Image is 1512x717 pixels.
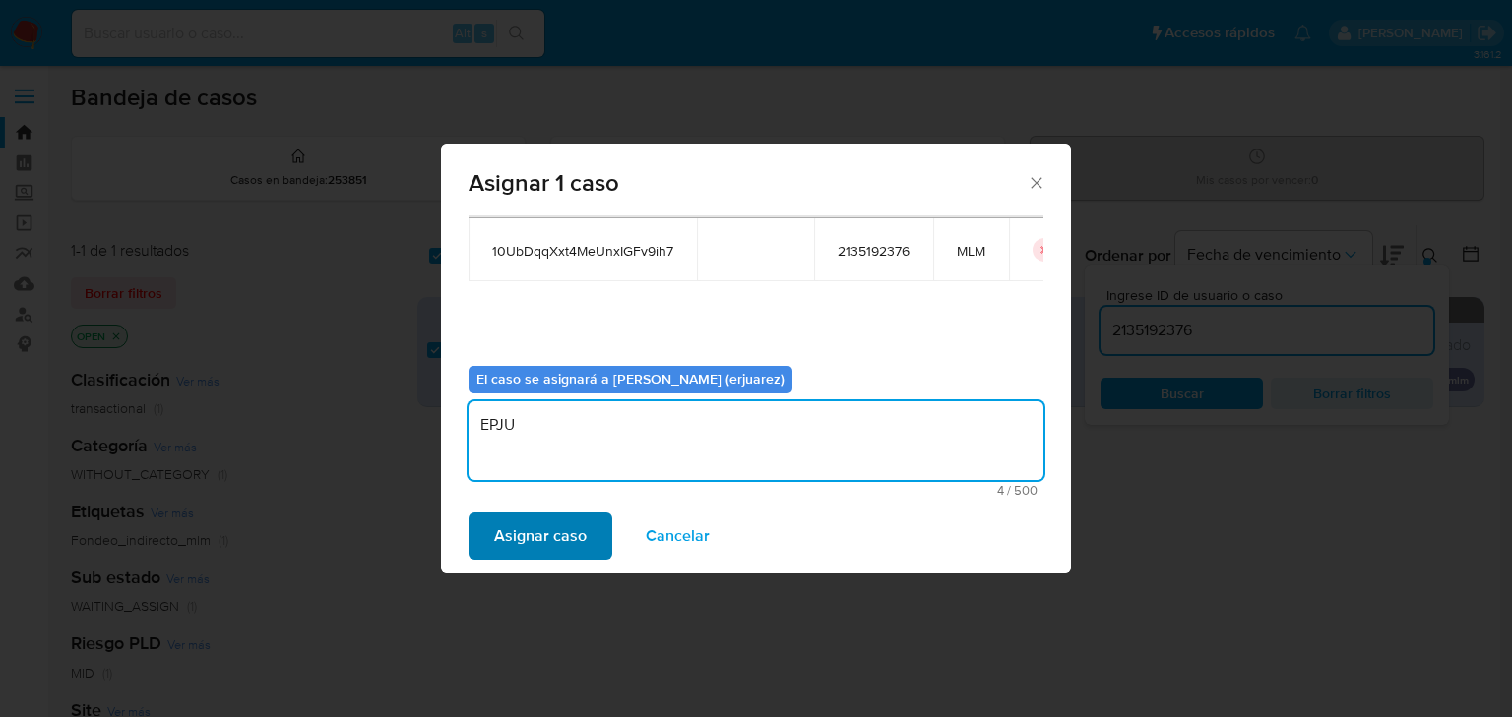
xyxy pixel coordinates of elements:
[1033,238,1056,262] button: icon-button
[469,401,1043,480] textarea: EPJU
[492,242,673,260] span: 10UbDqqXxt4MeUnxIGFv9ih7
[441,144,1071,573] div: assign-modal
[469,171,1027,195] span: Asignar 1 caso
[474,484,1038,497] span: Máximo 500 caracteres
[494,514,587,558] span: Asignar caso
[957,242,985,260] span: MLM
[838,242,910,260] span: 2135192376
[1027,173,1044,191] button: Cerrar ventana
[476,369,785,388] b: El caso se asignará a [PERSON_NAME] (erjuarez)
[646,514,710,558] span: Cancelar
[469,512,612,560] button: Asignar caso
[620,512,735,560] button: Cancelar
